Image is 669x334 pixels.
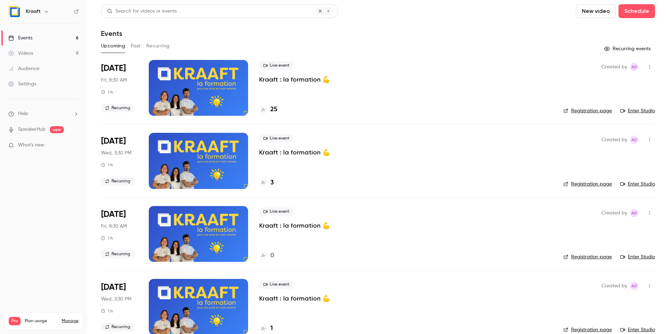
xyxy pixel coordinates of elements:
div: Nov 21 Fri, 8:30 AM (Europe/Paris) [101,206,138,262]
h4: 25 [270,105,277,114]
img: Kraaft [9,6,20,17]
span: Alice de Guyenro [630,209,638,217]
div: Audience [8,65,39,72]
span: new [50,126,64,133]
span: Live event [259,61,294,70]
a: Registration page [563,326,612,333]
a: Manage [62,318,78,324]
button: New video [576,4,616,18]
span: Recurring [101,323,134,331]
a: Registration page [563,181,612,188]
a: Kraaft : la formation 💪 [259,75,330,84]
span: Wed, 3:30 PM [101,296,131,303]
a: Enter Studio [620,181,655,188]
span: Created by [601,282,627,290]
button: Schedule [618,4,655,18]
a: 0 [259,251,274,260]
span: [DATE] [101,63,126,74]
button: Recurring [146,40,170,52]
span: What's new [18,142,44,149]
span: Fri, 8:30 AM [101,77,127,84]
button: Past [131,40,141,52]
span: Recurring [101,250,134,258]
span: Recurring [101,104,134,112]
div: 1 h [101,235,113,241]
div: 1 h [101,308,113,314]
span: Ad [631,136,637,144]
span: [DATE] [101,136,126,147]
a: Enter Studio [620,107,655,114]
a: SpeakerHub [18,126,46,133]
a: Kraaft : la formation 💪 [259,148,330,157]
h4: 1 [270,324,273,333]
a: Kraaft : la formation 💪 [259,221,330,230]
h1: Events [101,29,122,38]
div: Search for videos or events [107,8,177,15]
h6: Kraaft [26,8,41,15]
span: Ad [631,209,637,217]
button: Upcoming [101,40,125,52]
span: Created by [601,136,627,144]
span: Ad [631,63,637,71]
a: Registration page [563,253,612,260]
div: Nov 5 Wed, 3:30 PM (Europe/Paris) [101,133,138,189]
h4: 0 [270,251,274,260]
span: Created by [601,209,627,217]
a: Registration page [563,107,612,114]
div: Oct 17 Fri, 8:30 AM (Europe/Paris) [101,60,138,116]
div: Settings [8,81,36,88]
a: 1 [259,324,273,333]
a: 3 [259,178,274,188]
a: Enter Studio [620,253,655,260]
span: Live event [259,207,294,216]
iframe: Noticeable Trigger [70,142,79,149]
span: Live event [259,134,294,143]
span: Fri, 8:30 AM [101,223,127,230]
span: Help [18,110,28,117]
h4: 3 [270,178,274,188]
span: Wed, 3:30 PM [101,150,131,157]
a: Kraaft : la formation 💪 [259,294,330,303]
div: 1 h [101,89,113,95]
div: Events [8,35,32,41]
button: Recurring events [601,43,655,54]
span: Created by [601,63,627,71]
span: Live event [259,280,294,289]
span: Alice de Guyenro [630,63,638,71]
a: 25 [259,105,277,114]
a: Enter Studio [620,326,655,333]
span: Plan usage [25,318,57,324]
span: Recurring [101,177,134,185]
span: [DATE] [101,209,126,220]
span: Alice de Guyenro [630,136,638,144]
li: help-dropdown-opener [8,110,79,117]
span: Alice de Guyenro [630,282,638,290]
div: 1 h [101,162,113,168]
div: Videos [8,50,33,57]
span: Ad [631,282,637,290]
span: [DATE] [101,282,126,293]
span: Pro [9,317,21,325]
